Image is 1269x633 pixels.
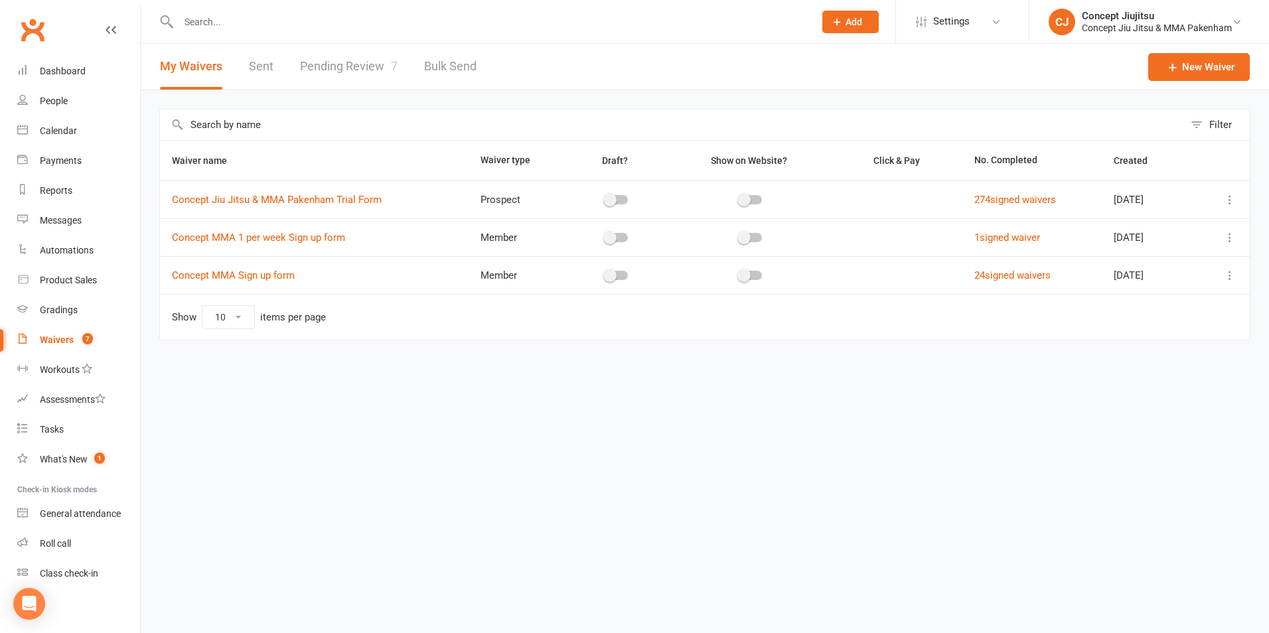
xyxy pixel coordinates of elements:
div: Reports [40,185,72,196]
span: Created [1114,155,1162,166]
a: General attendance kiosk mode [17,499,140,529]
td: Prospect [469,180,566,218]
a: Workouts [17,355,140,385]
a: Concept Jiu Jitsu & MMA Pakenham Trial Form [172,194,382,206]
span: Show on Website? [711,155,787,166]
button: Created [1114,153,1162,169]
div: Automations [40,245,94,255]
a: New Waiver [1148,53,1250,81]
div: General attendance [40,508,121,519]
a: Tasks [17,415,140,445]
div: Open Intercom Messenger [13,588,45,620]
input: Search... [175,13,805,31]
a: Assessments [17,385,140,415]
div: Dashboard [40,66,86,76]
th: Waiver type [469,141,566,180]
button: Waiver name [172,153,242,169]
a: Reports [17,176,140,206]
td: [DATE] [1102,180,1197,218]
button: Click & Pay [861,153,934,169]
span: 7 [82,333,93,344]
div: Gradings [40,305,78,315]
div: Class check-in [40,568,98,579]
span: 7 [391,59,398,73]
button: Add [822,11,879,33]
a: Concept MMA Sign up form [172,269,295,281]
a: What's New1 [17,445,140,474]
a: Concept MMA 1 per week Sign up form [172,232,345,244]
a: Product Sales [17,265,140,295]
button: Filter [1184,109,1250,140]
div: Calendar [40,125,77,136]
div: Payments [40,155,82,166]
div: Product Sales [40,275,97,285]
a: Sent [249,44,273,90]
span: Add [846,17,862,27]
a: 274signed waivers [974,194,1056,206]
div: items per page [260,312,326,323]
div: Roll call [40,538,71,549]
a: Class kiosk mode [17,559,140,589]
a: Messages [17,206,140,236]
a: 24signed waivers [974,269,1051,281]
span: Draft? [602,155,628,166]
button: Show on Website? [699,153,802,169]
span: Click & Pay [873,155,920,166]
td: Member [469,256,566,294]
input: Search by name [160,109,1184,140]
a: Automations [17,236,140,265]
div: What's New [40,454,88,464]
a: Pending Review7 [300,44,398,90]
div: Messages [40,215,82,226]
div: Filter [1209,117,1232,133]
a: Roll call [17,529,140,559]
td: [DATE] [1102,218,1197,256]
div: CJ [1049,9,1075,35]
div: Waivers [40,334,74,345]
a: Payments [17,146,140,176]
a: Clubworx [16,13,49,46]
div: Assessments [40,394,106,405]
a: Dashboard [17,56,140,86]
td: [DATE] [1102,256,1197,294]
span: Waiver name [172,155,242,166]
a: Waivers 7 [17,325,140,355]
a: People [17,86,140,116]
a: 1signed waiver [974,232,1040,244]
a: Calendar [17,116,140,146]
div: Tasks [40,424,64,435]
div: Workouts [40,364,80,375]
div: People [40,96,68,106]
div: Show [172,305,326,329]
a: Gradings [17,295,140,325]
a: Bulk Send [424,44,477,90]
span: Settings [933,7,970,36]
span: 1 [94,453,105,464]
td: Member [469,218,566,256]
div: Concept Jiujitsu [1082,10,1232,22]
button: Draft? [590,153,642,169]
button: My Waivers [160,44,222,90]
div: Concept Jiu Jitsu & MMA Pakenham [1082,22,1232,34]
th: No. Completed [962,141,1102,180]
